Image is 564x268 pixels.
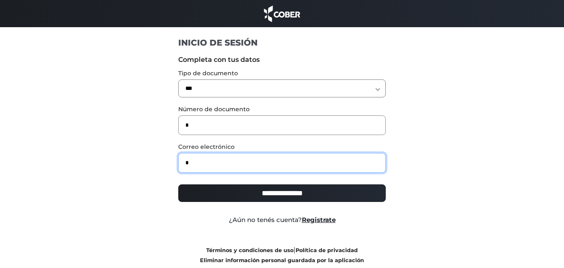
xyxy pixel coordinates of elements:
h1: INICIO DE SESIÓN [178,37,386,48]
img: cober_marca.png [262,4,303,23]
label: Tipo de documento [178,69,386,78]
a: Eliminar información personal guardada por la aplicación [200,257,364,263]
div: | [172,245,392,265]
label: Correo electrónico [178,143,386,151]
div: ¿Aún no tenés cuenta? [172,215,392,225]
a: Registrate [302,216,336,224]
label: Número de documento [178,105,386,114]
a: Política de privacidad [296,247,358,253]
label: Completa con tus datos [178,55,386,65]
a: Términos y condiciones de uso [206,247,293,253]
